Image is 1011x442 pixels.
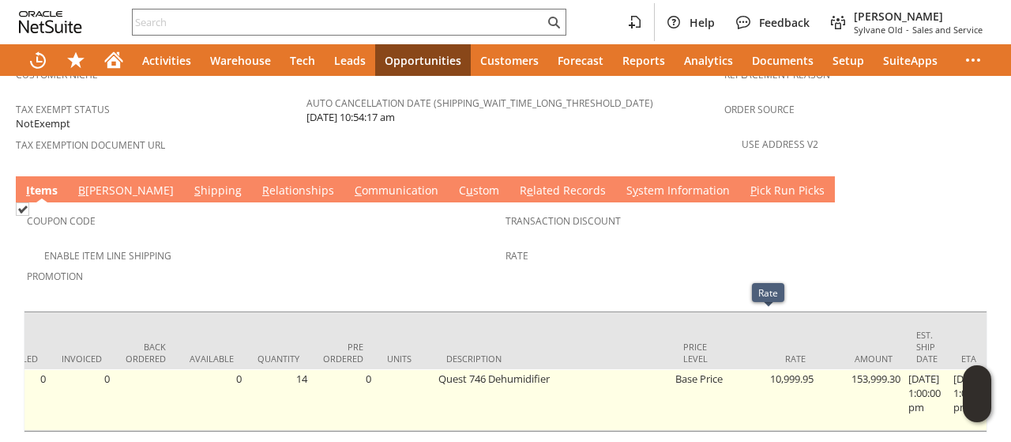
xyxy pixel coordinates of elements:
td: 14 [246,369,311,431]
svg: Recent Records [28,51,47,70]
td: [DATE] 1:00:00 pm [949,369,990,431]
div: Invoiced [62,353,102,365]
div: More menus [954,44,992,76]
a: Auto Cancellation Date (shipping_wait_time_long_threshold_date) [306,96,653,110]
span: Leads [334,53,366,68]
td: 10,999.95 [731,369,817,431]
span: Forecast [558,53,603,68]
span: e [527,183,533,198]
a: Customers [471,44,548,76]
div: Price Level [683,341,719,365]
span: P [750,183,757,198]
img: Checked [16,202,29,216]
svg: Home [104,51,123,70]
span: C [355,183,362,198]
div: Rate [758,286,778,299]
a: Leads [325,44,375,76]
span: Sylvane Old [854,24,903,36]
div: Quantity [257,353,299,365]
a: Items [22,183,62,200]
div: Description [446,353,660,365]
td: Quest 746 Dehumidifier [434,369,671,431]
svg: Search [544,13,563,32]
a: Communication [351,183,442,200]
span: Opportunities [385,53,461,68]
a: Warehouse [201,44,280,76]
iframe: Click here to launch Oracle Guided Learning Help Panel [963,365,991,422]
a: Relationships [258,183,338,200]
span: Analytics [684,53,733,68]
span: Warehouse [210,53,271,68]
a: Analytics [675,44,742,76]
span: Tech [290,53,315,68]
svg: logo [19,11,82,33]
span: Setup [832,53,864,68]
div: Rate [742,353,806,365]
a: Setup [823,44,874,76]
a: Transaction Discount [505,214,621,228]
span: S [194,183,201,198]
a: Unrolled view on [967,179,986,198]
span: Reports [622,53,665,68]
a: Promotion [27,270,83,283]
a: Home [95,44,133,76]
span: Documents [752,53,814,68]
div: Back Ordered [126,341,166,365]
span: I [26,183,30,198]
a: SuiteApps [874,44,947,76]
td: 0 [50,369,114,431]
span: y [633,183,638,198]
input: Search [133,13,544,32]
div: Est. Ship Date [916,329,938,365]
a: Tax Exemption Document URL [16,138,165,152]
div: Amount [829,353,893,365]
a: Tax Exempt Status [16,103,110,116]
div: Pre Ordered [323,341,363,365]
span: [DATE] 10:54:17 am [306,110,395,125]
td: [DATE] 1:00:00 pm [904,369,949,431]
div: Available [190,353,234,365]
a: Use Address V2 [742,138,818,151]
svg: Shortcuts [66,51,85,70]
a: B[PERSON_NAME] [74,183,178,200]
span: [PERSON_NAME] [854,9,983,24]
a: Custom [455,183,503,200]
a: Recent Records [19,44,57,76]
span: Oracle Guided Learning Widget. To move around, please hold and drag [963,395,991,423]
a: Activities [133,44,201,76]
span: Activities [142,53,191,68]
span: B [78,183,85,198]
td: 0 [311,369,375,431]
span: Sales and Service [912,24,983,36]
span: Customers [480,53,539,68]
td: 153,999.30 [817,369,904,431]
a: Reports [613,44,675,76]
span: u [466,183,473,198]
a: Shipping [190,183,246,200]
div: Units [387,353,423,365]
a: Opportunities [375,44,471,76]
div: Shortcuts [57,44,95,76]
a: Pick Run Picks [746,183,829,200]
span: NotExempt [16,116,70,131]
a: Rate [505,249,528,263]
a: Order Source [724,103,795,116]
div: ETA [961,353,978,365]
a: Tech [280,44,325,76]
a: Forecast [548,44,613,76]
span: Help [690,15,715,30]
span: Feedback [759,15,810,30]
td: 0 [178,369,246,431]
a: System Information [622,183,734,200]
span: - [906,24,909,36]
a: Enable Item Line Shipping [44,249,171,263]
span: R [262,183,269,198]
a: Related Records [516,183,610,200]
a: Coupon Code [27,214,96,228]
span: SuiteApps [883,53,938,68]
td: Base Price [671,369,731,431]
a: Documents [742,44,823,76]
